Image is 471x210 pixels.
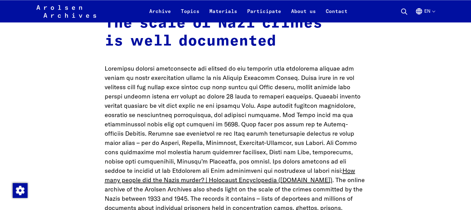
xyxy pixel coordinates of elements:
nav: Primary [144,4,352,19]
a: Contact [321,7,352,22]
a: Topics [176,7,204,22]
div: Change consent [12,183,27,198]
a: How many people did the Nazis murder? | Holocaust Encyclopedia ([DOMAIN_NAME]) [105,166,355,183]
img: Change consent [13,183,28,198]
a: Materials [204,7,242,22]
button: English, language selection [415,7,435,22]
a: Participate [242,7,286,22]
a: Archive [144,7,176,22]
a: About us [286,7,321,22]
